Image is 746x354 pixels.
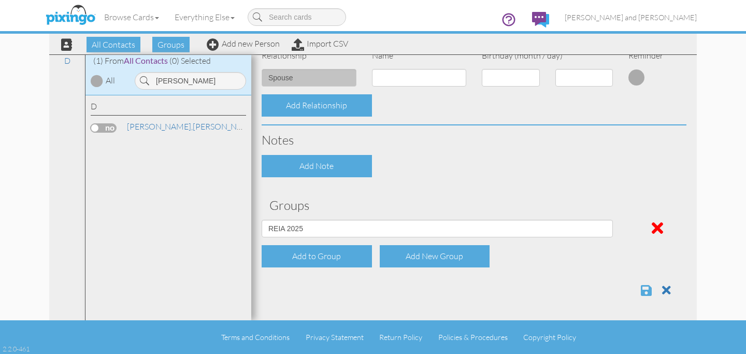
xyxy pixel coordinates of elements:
[169,55,211,66] span: (0) Selected
[167,4,242,30] a: Everything Else
[269,199,679,212] h3: Groups
[87,37,140,52] span: All Contacts
[565,13,697,22] span: [PERSON_NAME] and [PERSON_NAME]
[85,55,251,67] div: (1) From
[59,54,76,67] a: D
[221,333,290,342] a: Terms and Conditions
[621,50,657,62] div: Reminder
[124,55,168,65] span: All Contacts
[254,50,364,62] div: Relationship
[96,4,167,30] a: Browse Cards
[262,245,372,267] div: Add to Group
[306,333,364,342] a: Privacy Statement
[364,50,475,62] div: Name
[152,37,190,52] span: Groups
[43,3,98,29] img: pixingo logo
[523,333,576,342] a: Copyright Policy
[438,333,508,342] a: Policies & Procedures
[745,353,746,354] iframe: Chat
[262,69,356,87] input: (e.g. Friend, Daughter)
[3,344,30,353] div: 2.2.0-461
[91,101,246,116] div: D
[557,4,705,31] a: [PERSON_NAME] and [PERSON_NAME]
[262,94,372,117] div: Add Relationship
[474,50,621,62] div: Birthday (month / day)
[380,245,490,267] div: Add New Group
[248,8,346,26] input: Search cards
[262,133,686,147] h3: Notes
[126,120,258,133] a: [PERSON_NAME]
[292,38,348,49] a: Import CSV
[379,333,422,342] a: Return Policy
[532,12,549,27] img: comments.svg
[106,75,115,87] div: All
[262,155,372,177] div: Add Note
[127,121,193,132] span: [PERSON_NAME],
[207,38,280,49] a: Add new Person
